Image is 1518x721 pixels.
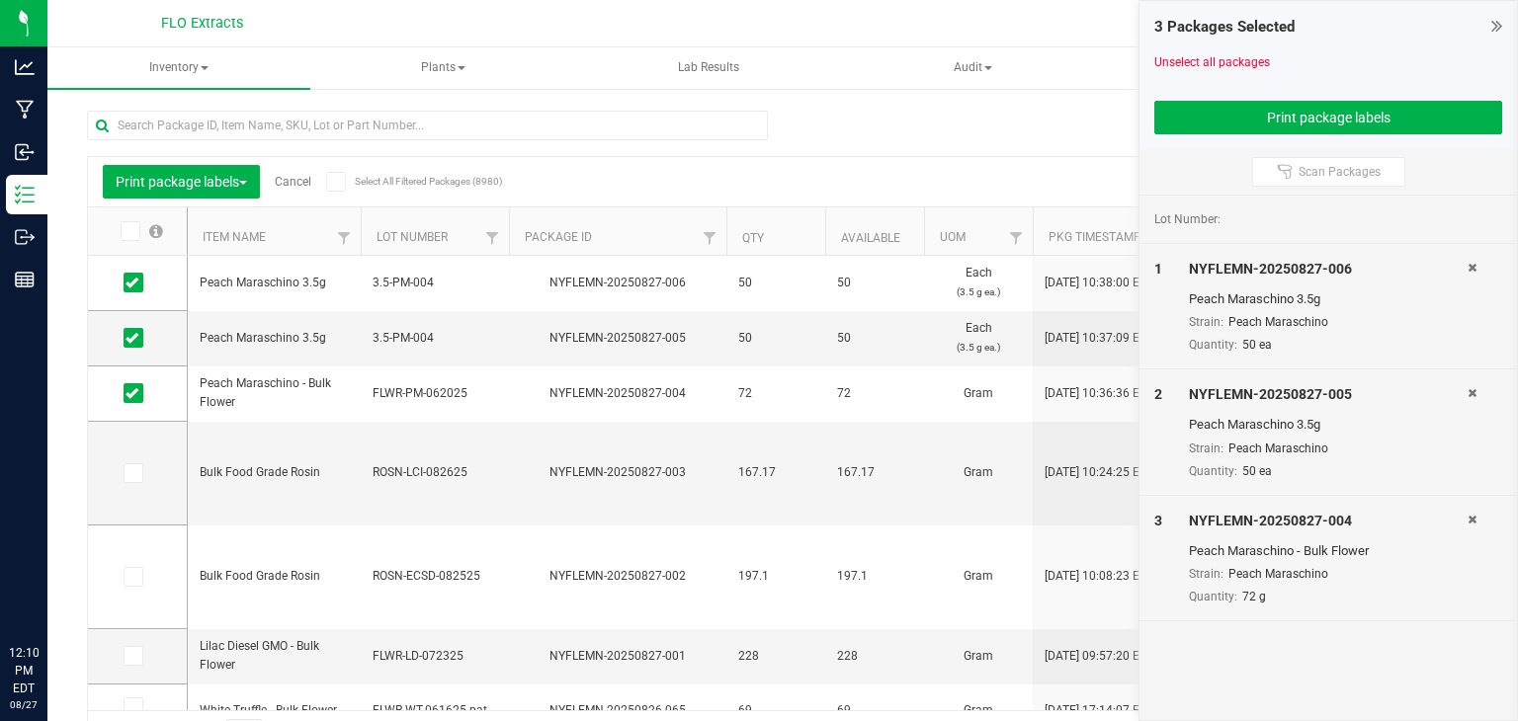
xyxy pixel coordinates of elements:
[200,567,349,586] span: Bulk Food Grade Rosin
[1045,647,1154,666] span: [DATE] 09:57:20 EDT
[1000,221,1033,255] a: Filter
[1154,210,1221,228] span: Lot Number:
[1154,261,1162,277] span: 1
[200,463,349,482] span: Bulk Food Grade Rosin
[1189,541,1468,561] div: Peach Maraschino - Bulk Flower
[841,47,1104,89] a: Audit
[738,274,813,292] span: 50
[1242,464,1272,478] span: 50 ea
[1252,157,1405,187] button: Scan Packages
[506,647,729,666] div: NYFLEMN-20250827-001
[1106,47,1369,89] a: Inventory Counts
[936,338,1021,357] p: (3.5 g ea.)
[1189,464,1237,478] span: Quantity:
[525,230,592,244] a: Package ID
[200,274,349,292] span: Peach Maraschino 3.5g
[373,647,497,666] span: FLWR-LD-072325
[103,165,260,199] button: Print package labels
[1189,338,1237,352] span: Quantity:
[20,563,79,622] iframe: Resource center
[87,111,768,140] input: Search Package ID, Item Name, SKU, Lot or Part Number...
[1189,590,1237,603] span: Quantity:
[936,463,1021,482] span: Gram
[373,384,497,403] span: FLWR-PM-062025
[837,329,912,348] span: 50
[506,384,729,403] div: NYFLEMN-20250827-004
[116,174,247,190] span: Print package labels
[1045,274,1154,292] span: [DATE] 10:38:00 EDT
[1154,101,1502,134] button: Print package labels
[15,57,35,77] inline-svg: Analytics
[1045,329,1154,348] span: [DATE] 10:37:09 EDT
[1154,513,1162,528] span: 3
[936,282,1021,301] p: (3.5 g ea.)
[1189,384,1468,405] div: NYFLEMN-20250827-005
[842,48,1103,88] span: Audit
[837,647,912,666] span: 228
[1189,415,1468,435] div: Peach Maraschino 3.5g
[373,567,497,586] span: ROSN-ECSD-082525
[738,567,813,586] span: 197.1
[738,463,813,482] span: 167.17
[506,274,729,292] div: NYFLEMN-20250827-006
[1045,384,1154,403] span: [DATE] 10:36:36 EDT
[1049,230,1164,244] a: Pkg Timestamp
[355,176,454,187] span: Select All Filtered Packages (8980)
[161,15,243,32] span: FLO Extracts
[837,384,912,403] span: 72
[837,567,912,586] span: 197.1
[15,100,35,120] inline-svg: Manufacturing
[9,697,39,712] p: 08/27
[738,329,813,348] span: 50
[1189,315,1223,329] span: Strain:
[1045,463,1154,482] span: [DATE] 10:24:25 EDT
[47,47,310,89] a: Inventory
[200,374,349,412] span: Peach Maraschino - Bulk Flower
[936,319,1021,357] span: Each
[313,48,574,88] span: Plants
[200,637,349,675] span: Lilac Diesel GMO - Bulk Flower
[651,59,766,76] span: Lab Results
[1242,338,1272,352] span: 50 ea
[275,175,311,189] a: Cancel
[1045,567,1154,586] span: [DATE] 10:08:23 EDT
[312,47,575,89] a: Plants
[15,142,35,162] inline-svg: Inbound
[738,384,813,403] span: 72
[694,221,726,255] a: Filter
[506,701,729,720] div: NYFLEMN-20250826-065
[936,264,1021,301] span: Each
[328,221,361,255] a: Filter
[837,274,912,292] span: 50
[15,270,35,289] inline-svg: Reports
[738,701,813,720] span: 69
[577,47,840,89] a: Lab Results
[1242,590,1266,603] span: 72 g
[742,231,764,245] a: Qty
[1189,567,1223,581] span: Strain:
[1299,164,1381,180] span: Scan Packages
[738,647,813,666] span: 228
[1154,55,1270,69] a: Unselect all packages
[1228,567,1328,581] span: Peach Maraschino
[1228,441,1328,455] span: Peach Maraschino
[373,274,497,292] span: 3.5-PM-004
[506,329,729,348] div: NYFLEMN-20250827-005
[58,560,82,584] iframe: Resource center unread badge
[373,329,497,348] span: 3.5-PM-004
[936,567,1021,586] span: Gram
[936,384,1021,403] span: Gram
[506,463,729,482] div: NYFLEMN-20250827-003
[1189,511,1468,531] div: NYFLEMN-20250827-004
[200,329,349,348] span: Peach Maraschino 3.5g
[936,647,1021,666] span: Gram
[837,463,912,482] span: 167.17
[1189,441,1223,455] span: Strain:
[841,231,900,245] a: Available
[9,644,39,697] p: 12:10 PM EDT
[200,701,349,720] span: White Truffle - Bulk Flower
[15,185,35,204] inline-svg: Inventory
[373,701,497,720] span: FLWR-WT-061625 pat
[1189,289,1468,309] div: Peach Maraschino 3.5g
